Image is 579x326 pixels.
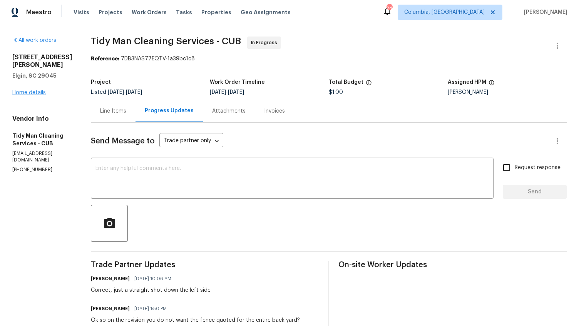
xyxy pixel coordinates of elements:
div: Invoices [264,107,285,115]
span: Columbia, [GEOGRAPHIC_DATA] [404,8,485,16]
span: Listed [91,90,142,95]
span: [DATE] 10:06 AM [134,275,171,283]
span: The hpm assigned to this work order. [489,80,495,90]
div: [PERSON_NAME] [448,90,567,95]
span: Visits [74,8,89,16]
div: 7DB3NAS77EQTV-1a39bc1c8 [91,55,567,63]
span: $1.00 [329,90,343,95]
div: Trade partner only [159,135,223,148]
span: [DATE] 1:50 PM [134,305,167,313]
h5: Total Budget [329,80,363,85]
span: [DATE] [210,90,226,95]
div: Line Items [100,107,126,115]
span: Projects [99,8,122,16]
p: [EMAIL_ADDRESS][DOMAIN_NAME] [12,150,72,163]
h6: [PERSON_NAME] [91,275,130,283]
h4: Vendor Info [12,115,72,123]
span: [DATE] [126,90,142,95]
span: Tasks [176,10,192,15]
span: In Progress [251,39,280,47]
h6: [PERSON_NAME] [91,305,130,313]
span: [DATE] [108,90,124,95]
div: Progress Updates [145,107,194,115]
span: Request response [515,164,561,172]
span: Tidy Man Cleaning Services - CUB [91,37,241,46]
div: Correct, just a straight shot down the left side [91,286,211,294]
span: - [108,90,142,95]
div: Ok so on the revision you do not want the fence quoted for the entire back yard? [91,316,300,324]
div: 24 [387,5,392,12]
h5: Project [91,80,111,85]
div: Attachments [212,107,246,115]
span: Properties [201,8,231,16]
span: The total cost of line items that have been proposed by Opendoor. This sum includes line items th... [366,80,372,90]
span: Geo Assignments [241,8,291,16]
h5: Work Order Timeline [210,80,265,85]
span: Maestro [26,8,52,16]
span: [PERSON_NAME] [521,8,567,16]
span: Send Message to [91,137,155,145]
h5: Elgin, SC 29045 [12,72,72,80]
span: Trade Partner Updates [91,261,319,269]
a: Home details [12,90,46,95]
span: [DATE] [228,90,244,95]
p: [PHONE_NUMBER] [12,166,72,173]
h5: Tidy Man Cleaning Services - CUB [12,132,72,147]
h5: Assigned HPM [448,80,486,85]
span: - [210,90,244,95]
b: Reference: [91,56,119,62]
span: On-site Worker Updates [338,261,567,269]
span: Work Orders [132,8,167,16]
h2: [STREET_ADDRESS][PERSON_NAME] [12,53,72,69]
a: All work orders [12,38,56,43]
